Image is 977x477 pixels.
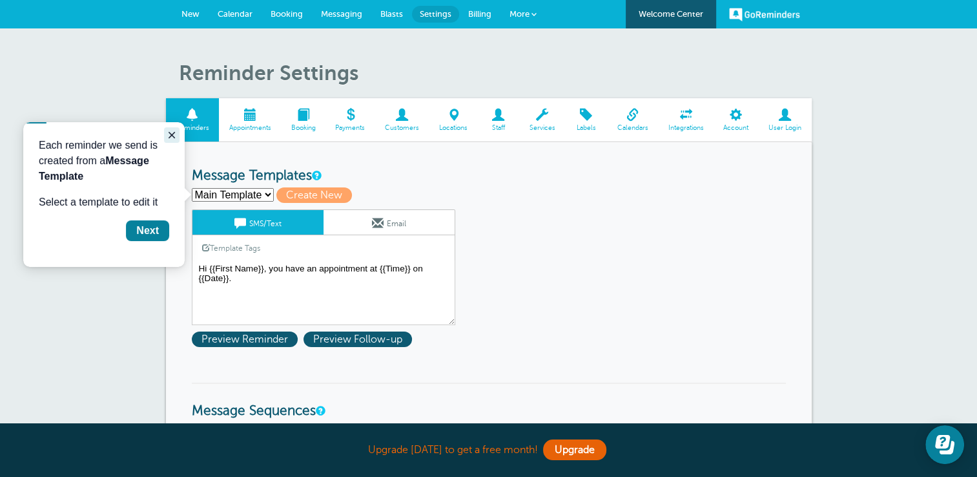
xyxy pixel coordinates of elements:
span: Customers [382,124,423,132]
a: Booking [281,98,325,142]
a: Template Tags [192,235,270,260]
span: Messaging [321,9,362,19]
span: New [181,9,200,19]
a: Customers [375,98,429,142]
a: Create New [276,189,358,201]
a: Upgrade [543,440,606,460]
a: Services [519,98,565,142]
span: Booking [271,9,303,19]
span: Account [720,124,752,132]
span: Create New [276,187,352,203]
span: Integrations [664,124,707,132]
span: Blasts [380,9,403,19]
span: Payments [332,124,369,132]
span: Staff [484,124,513,132]
span: Preview Reminder [192,332,298,347]
a: Account [714,98,759,142]
span: Appointments [225,124,274,132]
span: Services [526,124,559,132]
span: More [509,9,530,19]
a: Integrations [658,98,714,142]
a: SMS/Text [192,210,324,235]
a: This is the wording for your reminder and follow-up messages. You can create multiple templates i... [312,171,320,180]
iframe: tooltip [23,122,185,267]
span: Billing [468,9,491,19]
span: Calendar [218,9,252,19]
span: Reminders [172,124,213,132]
a: Labels [565,98,607,142]
span: Locations [436,124,471,132]
span: Preview Follow-up [303,332,412,347]
a: Calendars [607,98,658,142]
a: Preview Reminder [192,334,303,345]
h3: Message Templates [192,168,786,184]
a: Staff [477,98,519,142]
h3: Message Sequences [192,383,786,419]
a: Payments [325,98,375,142]
a: User Login [759,98,812,142]
a: Appointments [219,98,281,142]
h1: Reminder Settings [179,61,812,85]
iframe: Resource center [925,425,964,464]
a: Message Sequences allow you to setup multiple reminder schedules that can use different Message T... [316,407,324,415]
div: Upgrade [DATE] to get a free month! [166,436,812,464]
textarea: Hi {{First Name}}, you have an appointment at {{Time}} on {{Date}}. [192,260,455,325]
span: Booking [287,124,319,132]
span: Settings [420,9,451,19]
span: User Login [765,124,805,132]
a: Locations [429,98,478,142]
a: Preview Follow-up [303,334,415,345]
a: Email [324,210,455,235]
span: Labels [571,124,601,132]
span: Calendars [613,124,652,132]
a: Settings [412,6,459,23]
